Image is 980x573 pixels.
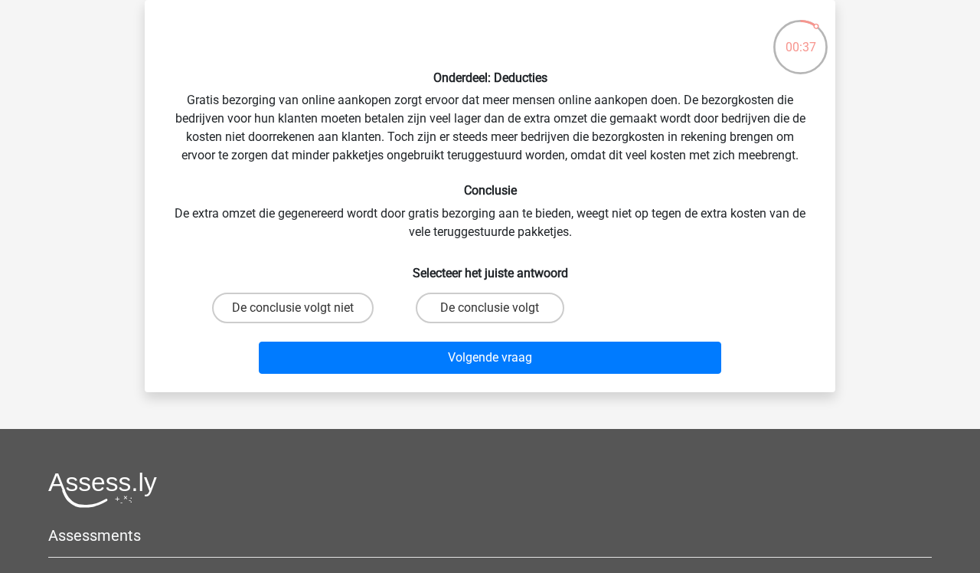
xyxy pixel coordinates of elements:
img: Assessly logo [48,472,157,508]
h6: Conclusie [169,183,811,198]
div: 00:37 [772,18,829,57]
button: Volgende vraag [259,342,722,374]
h6: Selecteer het juiste antwoord [169,254,811,280]
h5: Assessments [48,526,932,545]
label: De conclusie volgt [416,293,563,323]
h6: Onderdeel: Deducties [169,70,811,85]
label: De conclusie volgt niet [212,293,374,323]
div: Gratis bezorging van online aankopen zorgt ervoor dat meer mensen online aankopen doen. De bezorg... [151,12,829,380]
